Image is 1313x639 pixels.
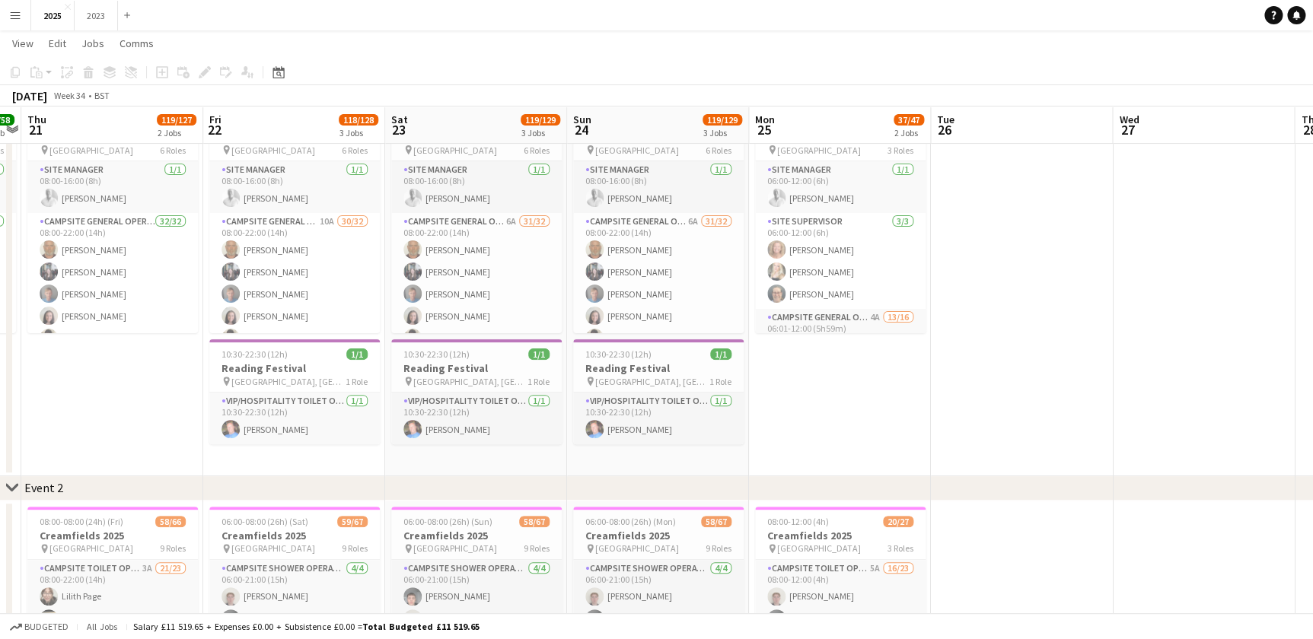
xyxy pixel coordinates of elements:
span: 119/129 [703,114,742,126]
span: Comms [120,37,154,50]
span: 9 Roles [342,542,368,554]
span: 06:00-08:00 (26h) (Mon) [585,516,676,527]
span: 6 Roles [524,145,550,156]
span: 06:00-08:00 (26h) (Sat) [221,516,308,527]
span: [GEOGRAPHIC_DATA], [GEOGRAPHIC_DATA] [231,376,346,387]
span: 10:30-22:30 (12h) [585,348,652,360]
span: 25 [753,121,775,138]
span: 118/128 [339,114,378,126]
div: 3 Jobs [703,127,741,138]
app-job-card: 10:30-22:30 (12h)1/1Reading Festival [GEOGRAPHIC_DATA], [GEOGRAPHIC_DATA]1 RoleVIP/Hospitality To... [573,339,744,444]
span: 08:00-08:00 (24h) (Fri) [40,516,123,527]
span: Thu [27,113,46,126]
app-job-card: 08:00-08:00 (24h) (Sat)58/60Reading Festival 2025 [GEOGRAPHIC_DATA]6 RolesSite Manager1/108:00-16... [209,108,380,333]
app-card-role: VIP/Hospitality Toilet Operative1/110:30-22:30 (12h)[PERSON_NAME] [573,393,744,444]
span: 58/67 [519,516,550,527]
span: [GEOGRAPHIC_DATA] [595,542,679,554]
span: Jobs [81,37,104,50]
h3: Reading Festival [573,361,744,375]
span: [GEOGRAPHIC_DATA] [413,145,497,156]
span: 21 [25,121,46,138]
span: 58/66 [155,516,186,527]
span: 1/1 [346,348,368,360]
span: Mon [755,113,775,126]
span: Tue [937,113,954,126]
app-card-role: Site Manager1/108:00-16:00 (8h)[PERSON_NAME] [209,161,380,213]
button: 2023 [75,1,118,30]
a: View [6,33,40,53]
span: [GEOGRAPHIC_DATA] [777,145,861,156]
span: 08:00-12:00 (4h) [767,516,829,527]
app-card-role: VIP/Hospitality Toilet Operative1/110:30-22:30 (12h)[PERSON_NAME] [209,393,380,444]
span: 119/129 [521,114,560,126]
app-card-role: VIP/Hospitality Toilet Operative1/110:30-22:30 (12h)[PERSON_NAME] [391,393,562,444]
span: 6 Roles [342,145,368,156]
span: Sat [391,113,408,126]
h3: Creamfields 2025 [573,529,744,542]
span: View [12,37,33,50]
app-job-card: 10:30-22:30 (12h)1/1Reading Festival [GEOGRAPHIC_DATA], [GEOGRAPHIC_DATA]1 RoleVIP/Hospitality To... [209,339,380,444]
span: 9 Roles [160,542,186,554]
span: 6 Roles [160,145,186,156]
div: 2 Jobs [894,127,923,138]
button: 2025 [31,1,75,30]
a: Jobs [75,33,110,53]
span: [GEOGRAPHIC_DATA] [49,145,133,156]
span: [GEOGRAPHIC_DATA] [595,145,679,156]
span: 27 [1117,121,1139,138]
span: Budgeted [24,622,69,632]
span: [GEOGRAPHIC_DATA] [413,542,497,554]
h3: Reading Festival [391,361,562,375]
div: [DATE] [12,88,47,103]
button: Budgeted [8,618,71,635]
span: 59/67 [337,516,368,527]
span: 1 Role [527,376,550,387]
span: 10:30-22:30 (12h) [221,348,288,360]
span: 1 Role [346,376,368,387]
span: 23 [389,121,408,138]
div: 2 Jobs [158,127,196,138]
h3: Creamfields 2025 [391,529,562,542]
span: [GEOGRAPHIC_DATA] [231,542,315,554]
span: Total Budgeted £11 519.65 [362,621,480,632]
span: Edit [49,37,66,50]
span: [GEOGRAPHIC_DATA] [49,542,133,554]
app-job-card: 08:00-08:00 (24h) (Sun)60/61Reading Festival 2025 [GEOGRAPHIC_DATA]6 RolesSite Manager1/108:00-16... [391,108,562,333]
div: 3 Jobs [339,127,378,138]
app-card-role: Site Supervisor3/306:00-12:00 (6h)[PERSON_NAME][PERSON_NAME][PERSON_NAME] [755,213,926,309]
span: 9 Roles [524,542,550,554]
app-card-role: Site Manager1/108:00-16:00 (8h)[PERSON_NAME] [573,161,744,213]
span: 3 Roles [888,542,913,554]
span: [GEOGRAPHIC_DATA] [231,145,315,156]
span: Wed [1119,113,1139,126]
span: 24 [571,121,591,138]
span: 6 Roles [706,145,731,156]
h3: Reading Festival [209,361,380,375]
span: 1 Role [709,376,731,387]
h3: Creamfields 2025 [755,529,926,542]
span: 20/27 [883,516,913,527]
span: [GEOGRAPHIC_DATA] [777,542,861,554]
span: 1/1 [710,348,731,360]
app-job-card: 08:00-08:00 (24h) (Fri)61/61Reading Festival 2025 [GEOGRAPHIC_DATA]6 RolesSite Manager1/108:00-16... [27,108,198,333]
app-job-card: 10:30-22:30 (12h)1/1Reading Festival [GEOGRAPHIC_DATA], [GEOGRAPHIC_DATA]1 RoleVIP/Hospitality To... [391,339,562,444]
app-job-card: 06:00-12:00 (6h)17/20Reading Festival 2025 [GEOGRAPHIC_DATA]3 RolesSite Manager1/106:00-12:00 (6h... [755,108,926,333]
div: BST [94,90,110,101]
span: 58/67 [701,516,731,527]
span: [GEOGRAPHIC_DATA], [GEOGRAPHIC_DATA] [413,376,527,387]
h3: Creamfields 2025 [27,529,198,542]
a: Edit [43,33,72,53]
span: 10:30-22:30 (12h) [403,348,470,360]
span: Fri [209,113,221,126]
app-job-card: 08:00-06:00 (22h) (Mon)60/61Reading Festival 2025 [GEOGRAPHIC_DATA]6 RolesSite Manager1/108:00-16... [573,108,744,333]
span: Sun [573,113,591,126]
span: 119/127 [157,114,196,126]
div: Event 2 [24,480,63,495]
